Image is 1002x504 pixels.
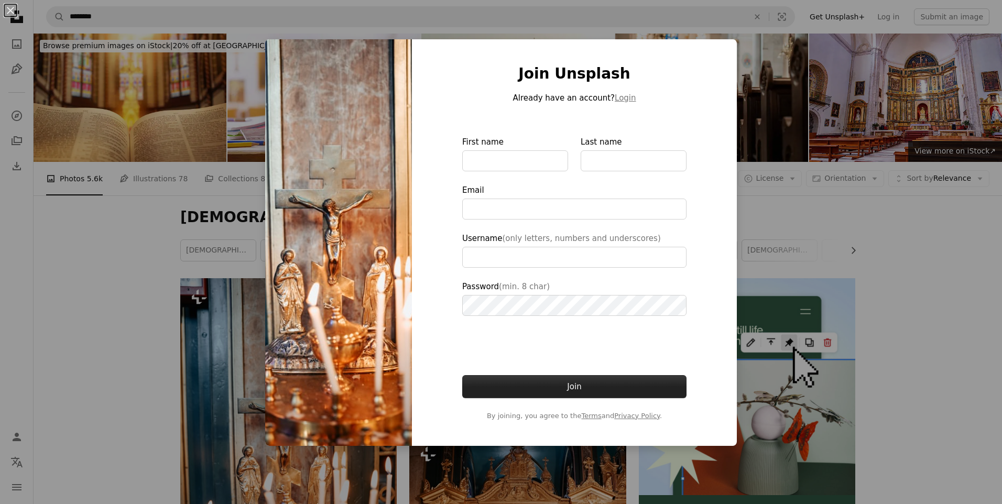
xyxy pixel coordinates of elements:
[462,92,687,104] p: Already have an account?
[462,199,687,220] input: Email
[462,247,687,268] input: Username(only letters, numbers and underscores)
[581,150,687,171] input: Last name
[462,375,687,398] button: Join
[581,136,687,171] label: Last name
[615,92,636,104] button: Login
[499,282,550,291] span: (min. 8 char)
[502,234,660,243] span: (only letters, numbers and underscores)
[462,64,687,83] h1: Join Unsplash
[462,150,568,171] input: First name
[581,412,601,420] a: Terms
[462,184,687,220] label: Email
[462,295,687,316] input: Password(min. 8 char)
[265,39,412,446] img: premium_photo-1678233035759-89e0ab1062de
[614,412,660,420] a: Privacy Policy
[462,280,687,316] label: Password
[462,411,687,421] span: By joining, you agree to the and .
[462,232,687,268] label: Username
[462,136,568,171] label: First name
